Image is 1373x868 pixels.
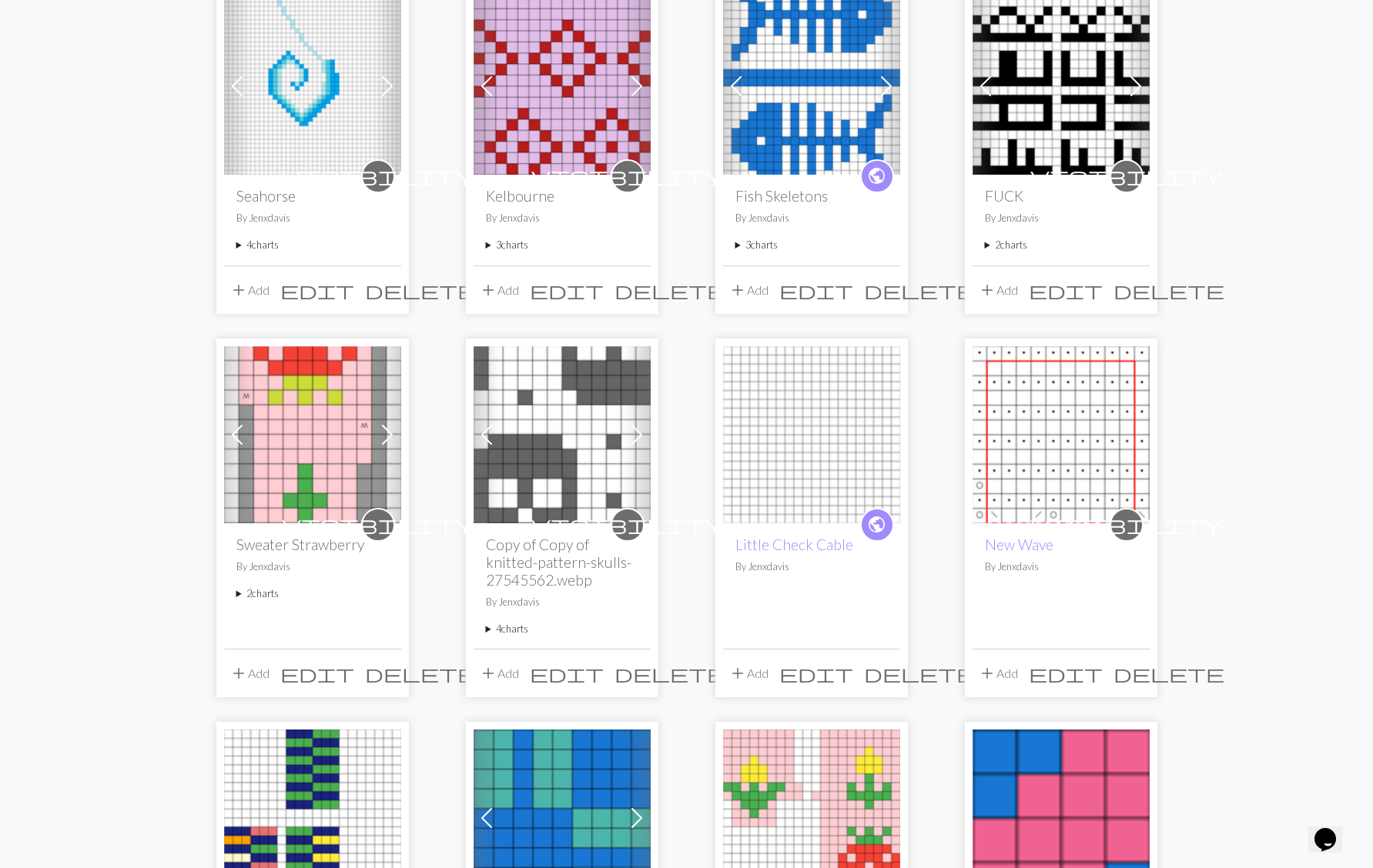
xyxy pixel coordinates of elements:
p: By Jenxdavis [236,559,389,574]
h2: FUCK [985,187,1137,205]
button: Delete [609,659,731,688]
span: delete [615,663,725,684]
summary: 3charts [486,238,638,252]
button: Delete [609,275,731,305]
h2: Seahorse [236,187,389,205]
span: edit [280,663,354,684]
a: Blanket [224,809,401,823]
i: Edit [530,281,604,299]
i: private [1030,509,1223,540]
button: Edit [774,275,859,305]
span: edit [280,279,354,301]
button: Delete [1108,275,1230,305]
span: add [978,279,996,301]
a: Copy of Sweater Strawberry [224,426,401,440]
span: delete [365,279,476,301]
button: Add [224,659,275,688]
span: public [867,512,886,536]
a: Seahorse [224,77,401,92]
span: delete [1113,279,1224,301]
span: edit [1029,279,1103,301]
p: By Jenxdavis [985,211,1137,225]
a: Graphic [474,809,651,823]
iframe: chat widget [1308,806,1358,853]
span: visibility [531,164,724,188]
i: Edit [280,664,354,683]
img: New Wave [973,346,1150,523]
a: Kelbourne [474,77,651,92]
a: public [860,508,894,542]
button: Edit [524,659,609,688]
span: add [728,663,747,684]
a: Little Check Cable [723,426,900,440]
h2: Copy of Copy of knitted-pattern-skulls-27545562.webp [486,536,638,589]
i: private [531,161,724,192]
p: By Jenxdavis [985,559,1137,574]
span: visibility [1030,164,1223,188]
i: Edit [1029,664,1103,683]
span: visibility [531,512,724,536]
button: Delete [859,659,980,688]
button: Add [474,275,524,305]
span: delete [864,663,975,684]
button: Edit [524,275,609,305]
i: Edit [530,664,604,683]
span: add [479,663,497,684]
i: private [531,509,724,540]
p: By Jenxdavis [486,595,638,609]
button: Delete [1108,659,1230,688]
i: public [867,161,886,192]
span: delete [365,663,476,684]
span: add [229,663,248,684]
a: Fish Skeletons [723,77,900,92]
span: add [728,279,747,301]
span: add [479,279,497,301]
img: Little Check Cable [723,346,900,523]
button: Add [474,659,524,688]
a: New Wave [973,426,1150,440]
p: By Jenxdavis [486,211,638,225]
i: private [282,161,474,192]
button: Add [973,275,1023,305]
i: public [867,509,886,540]
span: visibility [282,164,474,188]
button: Add [973,659,1023,688]
a: WIP [973,809,1150,823]
summary: 2charts [985,238,1137,252]
i: Edit [280,281,354,299]
button: Add [723,275,774,305]
a: Little Check Cable [735,536,853,553]
button: Edit [1023,275,1108,305]
a: public [860,159,894,193]
span: add [978,663,996,684]
summary: 4charts [486,622,638,636]
summary: 4charts [236,238,389,252]
span: public [867,164,886,188]
p: By Jenxdavis [735,559,888,574]
p: By Jenxdavis [735,211,888,225]
span: edit [779,663,853,684]
a: New Wave [985,536,1053,553]
i: private [282,509,474,540]
i: Edit [1029,281,1103,299]
button: Edit [1023,659,1108,688]
p: By Jenxdavis [236,211,389,225]
i: Edit [779,281,853,299]
a: knitted-pattern-skulls-small [474,426,651,440]
button: Edit [275,659,360,688]
span: delete [864,279,975,301]
button: Delete [859,275,980,305]
h2: Kelbourne [486,187,638,205]
button: Delete [360,275,481,305]
summary: 3charts [735,238,888,252]
h2: Sweater Strawberry [236,536,389,553]
span: edit [530,663,604,684]
span: add [229,279,248,301]
span: delete [1113,663,1224,684]
button: Delete [360,659,481,688]
span: edit [779,279,853,301]
span: edit [1029,663,1103,684]
span: visibility [282,512,474,536]
img: Copy of Sweater Strawberry [224,346,401,523]
span: delete [615,279,725,301]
